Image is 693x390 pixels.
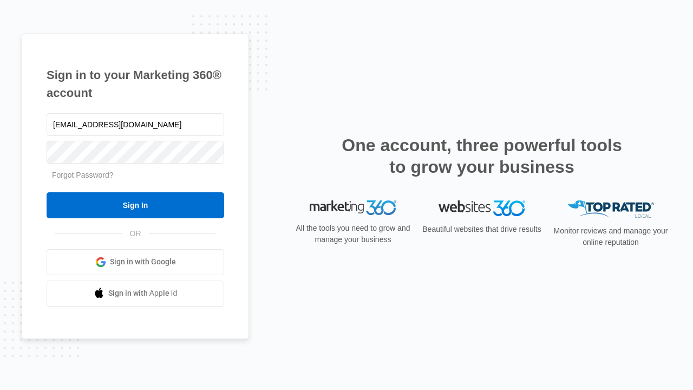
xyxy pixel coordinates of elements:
[47,192,224,218] input: Sign In
[122,228,149,239] span: OR
[550,225,671,248] p: Monitor reviews and manage your online reputation
[52,171,114,179] a: Forgot Password?
[421,224,542,235] p: Beautiful websites that drive results
[47,113,224,136] input: Email
[47,281,224,307] a: Sign in with Apple Id
[47,249,224,275] a: Sign in with Google
[110,256,176,268] span: Sign in with Google
[292,223,414,245] p: All the tools you need to grow and manage your business
[47,66,224,102] h1: Sign in to your Marketing 360® account
[338,134,625,178] h2: One account, three powerful tools to grow your business
[108,288,178,299] span: Sign in with Apple Id
[567,200,654,218] img: Top Rated Local
[439,200,525,216] img: Websites 360
[310,200,396,216] img: Marketing 360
